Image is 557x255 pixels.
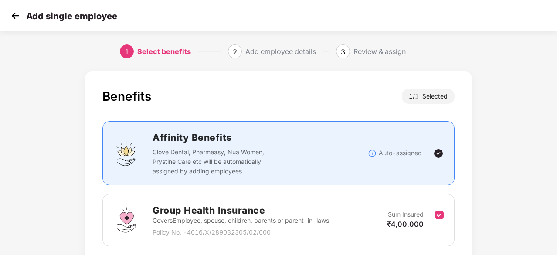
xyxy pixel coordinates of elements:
[368,149,377,158] img: svg+xml;base64,PHN2ZyBpZD0iSW5mb18tXzMyeDMyIiBkYXRhLW5hbWU9IkluZm8gLSAzMngzMiIgeG1sbnM9Imh0dHA6Ly...
[153,216,329,225] p: Covers Employee, spouse, children, parents or parent-in-laws
[353,44,406,58] div: Review & assign
[433,148,444,159] img: svg+xml;base64,PHN2ZyBpZD0iVGljay0yNHgyNCIgeG1sbnM9Imh0dHA6Ly93d3cudzMub3JnLzIwMDAvc3ZnIiB3aWR0aD...
[26,11,117,21] p: Add single employee
[153,147,282,176] p: Clove Dental, Pharmeasy, Nua Women, Prystine Care etc will be automatically assigned by adding em...
[153,130,368,145] h2: Affinity Benefits
[9,9,22,22] img: svg+xml;base64,PHN2ZyB4bWxucz0iaHR0cDovL3d3dy53My5vcmcvMjAwMC9zdmciIHdpZHRoPSIzMCIgaGVpZ2h0PSIzMC...
[102,89,151,104] div: Benefits
[137,44,191,58] div: Select benefits
[379,148,422,158] p: Auto-assigned
[388,210,424,219] p: Sum Insured
[153,228,329,237] p: Policy No. - 4016/X/289032305/02/000
[341,48,345,56] span: 3
[233,48,237,56] span: 2
[153,203,329,218] h2: Group Health Insurance
[125,48,129,56] span: 1
[387,220,424,228] span: ₹4,00,000
[415,92,422,100] span: 1
[402,89,455,104] div: 1 / Selected
[113,140,139,167] img: svg+xml;base64,PHN2ZyBpZD0iQWZmaW5pdHlfQmVuZWZpdHMiIGRhdGEtbmFtZT0iQWZmaW5pdHkgQmVuZWZpdHMiIHhtbG...
[245,44,316,58] div: Add employee details
[113,207,139,233] img: svg+xml;base64,PHN2ZyBpZD0iR3JvdXBfSGVhbHRoX0luc3VyYW5jZSIgZGF0YS1uYW1lPSJHcm91cCBIZWFsdGggSW5zdX...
